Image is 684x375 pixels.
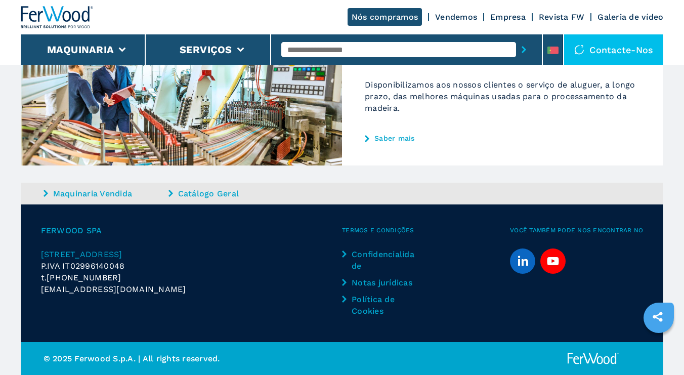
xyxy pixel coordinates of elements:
[348,8,422,26] a: Nós compramos
[41,225,342,236] span: Ferwood Spa
[21,6,94,28] img: Ferwood
[574,45,584,55] img: Contacte-nos
[41,283,186,295] span: [EMAIL_ADDRESS][DOMAIN_NAME]
[645,304,670,329] a: sharethis
[510,248,535,274] a: linkedin
[564,34,663,65] div: Contacte-nos
[342,248,415,272] a: Confidencialidade
[41,272,342,283] div: t.
[41,249,122,259] span: [STREET_ADDRESS]
[365,79,640,114] p: Disponibilizamos aos nossos clientes o serviço de aluguer, a longo prazo, das melhores máquinas u...
[510,225,643,236] span: Você também pode nos encontrar no
[21,14,342,165] img: Aluguer
[342,225,510,236] span: Termos e condições
[44,353,342,364] p: © 2025 Ferwood S.p.A. | All rights reserved.
[44,188,166,199] a: Maquinaria Vendida
[490,12,526,22] a: Empresa
[41,248,342,260] a: [STREET_ADDRESS]
[566,352,620,365] img: Ferwood
[342,294,415,317] a: Política de Cookies
[516,38,532,61] button: submit-button
[597,12,663,22] a: Galeria de vídeo
[539,12,585,22] a: Revista FW
[540,248,566,274] a: youtube
[365,134,640,142] a: Saber mais
[180,44,232,56] button: Serviços
[641,329,676,367] iframe: Chat
[342,277,415,288] a: Notas jurídicas
[435,12,477,22] a: Vendemos
[47,44,114,56] button: Maquinaria
[41,261,125,271] span: P.IVA IT02996140048
[168,188,291,199] a: Catálogo Geral
[47,272,121,283] span: [PHONE_NUMBER]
